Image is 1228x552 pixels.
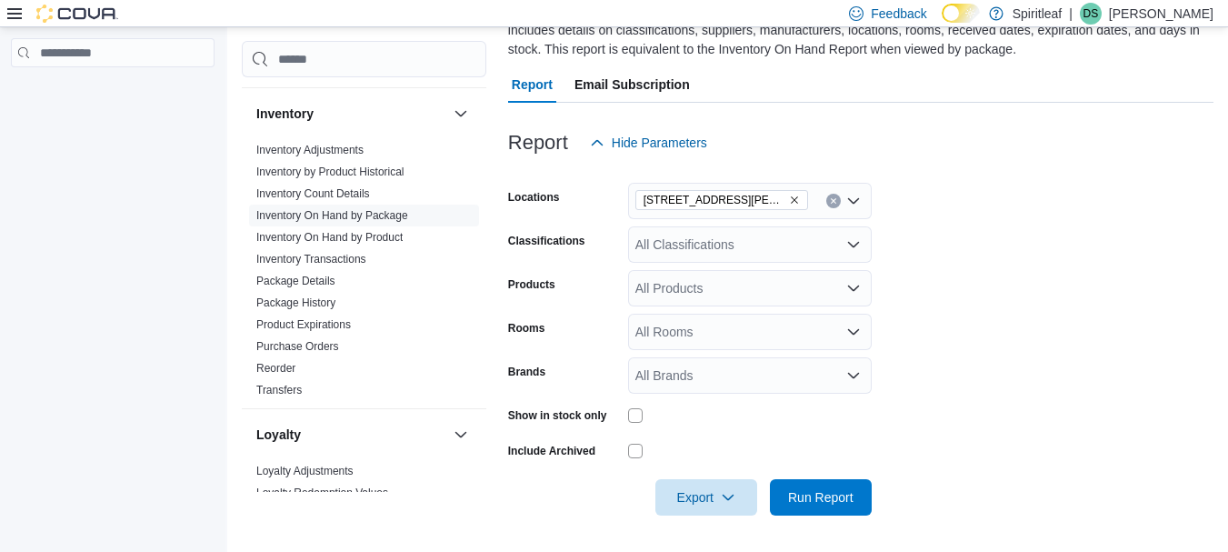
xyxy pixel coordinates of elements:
a: Product Expirations [256,318,351,331]
a: Package Details [256,275,335,287]
h3: Inventory [256,105,314,123]
button: Hide Parameters [583,125,714,161]
a: Transfers [256,384,302,396]
nav: Complex example [11,71,215,115]
h3: Loyalty [256,426,301,444]
label: Show in stock only [508,408,607,423]
div: Loyalty [242,460,486,511]
span: Inventory Count Details [256,186,370,201]
button: Loyalty [450,424,472,446]
span: Run Report [788,488,854,507]
span: Inventory by Product Historical [256,165,404,179]
a: Purchase Orders [256,340,339,353]
button: Run Report [770,479,872,516]
a: Package History [256,296,335,309]
label: Products [508,277,555,292]
span: 555 - Spiritleaf Lawrence Ave (North York) [635,190,808,210]
p: Spiritleaf [1013,3,1062,25]
input: Dark Mode [942,4,980,23]
span: Loyalty Adjustments [256,464,354,478]
span: Report [512,66,553,103]
span: Purchase Orders [256,339,339,354]
span: Reorder [256,361,295,376]
button: Inventory [450,103,472,125]
span: Email Subscription [574,66,690,103]
label: Locations [508,190,560,205]
a: Reorder [256,362,295,375]
div: View a snapshot of inventory availability by package. You can view products in stock down to the ... [508,2,1204,59]
p: | [1069,3,1073,25]
span: Loyalty Redemption Values [256,486,388,500]
a: Inventory Transactions [256,253,366,266]
h3: Report [508,132,568,154]
span: Feedback [871,5,926,23]
a: Inventory Count Details [256,187,370,200]
span: Package History [256,296,335,310]
span: Inventory Transactions [256,252,366,266]
span: Export [666,479,746,516]
div: Inventory [242,139,486,408]
label: Classifications [508,234,585,248]
button: Export [655,479,757,516]
img: Cova [36,5,118,23]
button: Open list of options [846,368,861,383]
button: Open list of options [846,237,861,252]
a: Inventory On Hand by Product [256,231,403,244]
a: Inventory On Hand by Package [256,209,408,222]
button: Open list of options [846,281,861,296]
a: Loyalty Adjustments [256,465,354,477]
button: Remove 555 - Spiritleaf Lawrence Ave (North York) from selection in this group [789,195,800,206]
button: Clear input [826,194,841,208]
a: Loyalty Redemption Values [256,487,388,499]
button: Open list of options [846,325,861,339]
span: Inventory On Hand by Product [256,230,403,245]
span: Package Details [256,274,335,288]
a: Inventory Adjustments [256,144,364,156]
p: [PERSON_NAME] [1109,3,1213,25]
button: Open list of options [846,194,861,208]
span: Inventory On Hand by Package [256,208,408,223]
span: Product Expirations [256,317,351,332]
span: [STREET_ADDRESS][PERSON_NAME] [644,191,785,209]
button: Inventory [256,105,446,123]
span: DS [1083,3,1099,25]
span: Dark Mode [942,23,943,24]
label: Include Archived [508,444,595,458]
span: Hide Parameters [612,134,707,152]
a: Inventory by Product Historical [256,166,404,178]
span: Transfers [256,383,302,397]
button: Loyalty [256,426,446,444]
div: Danielle S [1080,3,1102,25]
label: Rooms [508,321,545,336]
span: Inventory Adjustments [256,143,364,157]
label: Brands [508,365,545,379]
